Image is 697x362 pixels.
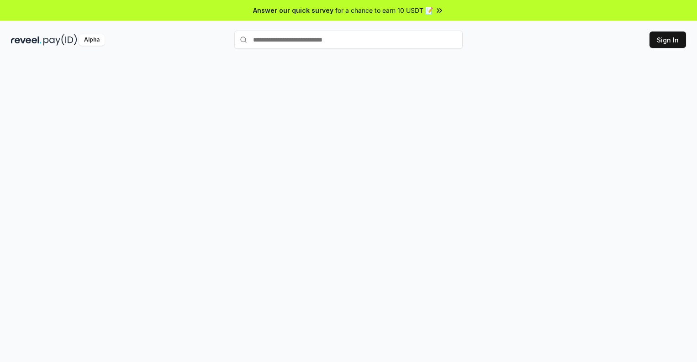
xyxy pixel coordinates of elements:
[11,34,42,46] img: reveel_dark
[43,34,77,46] img: pay_id
[253,5,333,15] span: Answer our quick survey
[79,34,105,46] div: Alpha
[335,5,433,15] span: for a chance to earn 10 USDT 📝
[649,31,686,48] button: Sign In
